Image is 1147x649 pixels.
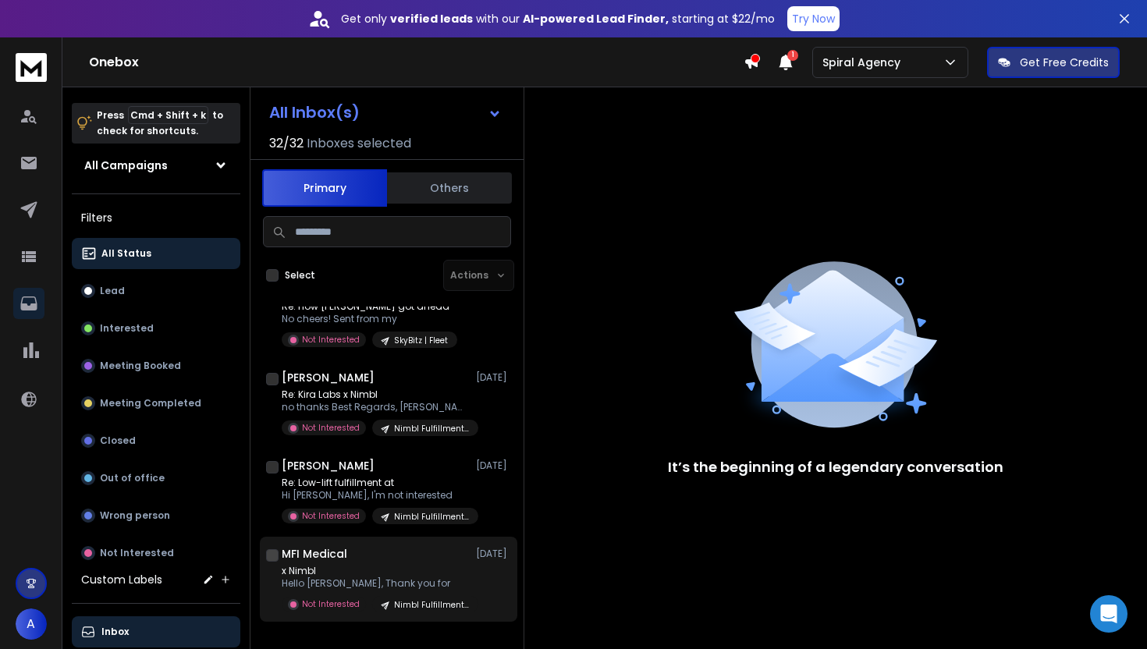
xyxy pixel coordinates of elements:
[282,577,469,590] p: Hello [PERSON_NAME], Thank you for
[101,626,129,638] p: Inbox
[89,53,744,72] h1: Onebox
[84,158,168,173] h1: All Campaigns
[72,207,240,229] h3: Filters
[822,55,907,70] p: Spiral Agency
[262,169,387,207] button: Primary
[72,388,240,419] button: Meeting Completed
[97,108,223,139] p: Press to check for shortcuts.
[282,388,469,401] p: Re: Kira Labs x Nimbl
[101,247,151,260] p: All Status
[72,150,240,181] button: All Campaigns
[394,335,448,346] p: SkyBitz | Fleet
[257,97,514,128] button: All Inbox(s)
[476,548,511,560] p: [DATE]
[282,401,469,413] p: no thanks Best Regards, [PERSON_NAME]
[787,50,798,61] span: 1
[100,509,170,522] p: Wrong person
[476,371,511,384] p: [DATE]
[787,6,840,31] button: Try Now
[1090,595,1127,633] div: Open Intercom Messenger
[282,565,469,577] p: x Nimbl
[81,572,162,587] h3: Custom Labels
[72,463,240,494] button: Out of office
[1020,55,1109,70] p: Get Free Credits
[282,313,457,325] p: No cheers! Sent from my
[100,472,165,484] p: Out of office
[72,275,240,307] button: Lead
[307,134,411,153] h3: Inboxes selected
[282,489,469,502] p: Hi [PERSON_NAME], I'm not interested
[302,510,360,522] p: Not Interested
[100,434,136,447] p: Closed
[987,47,1120,78] button: Get Free Credits
[394,511,469,523] p: Nimbl Fulfillment | Retail Angle
[476,459,511,472] p: [DATE]
[72,537,240,569] button: Not Interested
[668,456,1003,478] p: It’s the beginning of a legendary conversation
[285,269,315,282] label: Select
[100,397,201,410] p: Meeting Completed
[128,106,208,124] span: Cmd + Shift + k
[302,422,360,434] p: Not Interested
[16,608,47,640] button: A
[302,334,360,346] p: Not Interested
[72,500,240,531] button: Wrong person
[269,105,360,120] h1: All Inbox(s)
[394,599,469,611] p: Nimbl Fulfillment | Medical Devices
[100,322,154,335] p: Interested
[282,546,347,562] h1: MFI Medical
[282,370,375,385] h1: [PERSON_NAME]
[72,616,240,647] button: Inbox
[100,547,174,559] p: Not Interested
[282,300,457,313] p: Re: How [PERSON_NAME] got ahead
[523,11,669,27] strong: AI-powered Lead Finder,
[100,285,125,297] p: Lead
[387,171,512,205] button: Others
[282,458,375,473] h1: [PERSON_NAME]
[16,53,47,82] img: logo
[341,11,775,27] p: Get only with our starting at $22/mo
[390,11,473,27] strong: verified leads
[269,134,304,153] span: 32 / 32
[394,423,469,434] p: Nimbl Fulfillment | Retail Angle
[72,238,240,269] button: All Status
[302,598,360,610] p: Not Interested
[72,425,240,456] button: Closed
[282,477,469,489] p: Re: Low-lift fulfillment at
[100,360,181,372] p: Meeting Booked
[72,350,240,381] button: Meeting Booked
[72,313,240,344] button: Interested
[792,11,835,27] p: Try Now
